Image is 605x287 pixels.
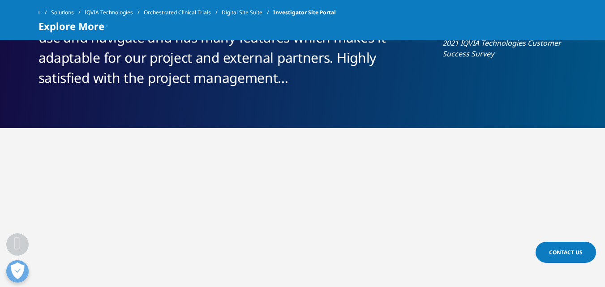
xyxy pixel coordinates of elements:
[536,242,596,263] a: Contact Us
[442,38,567,59] p: 2021 IQVIA Technologies Customer Success Survey
[39,21,104,31] span: Explore More
[549,248,583,256] span: Contact Us
[6,260,29,283] button: Otwórz Preferencje
[144,4,222,21] a: Orchestrated Clinical Trials
[85,4,144,21] a: IQVIA Technologies
[273,4,336,21] span: Investigator Site Portal
[51,4,85,21] a: Solutions
[222,4,273,21] a: Digital Site Suite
